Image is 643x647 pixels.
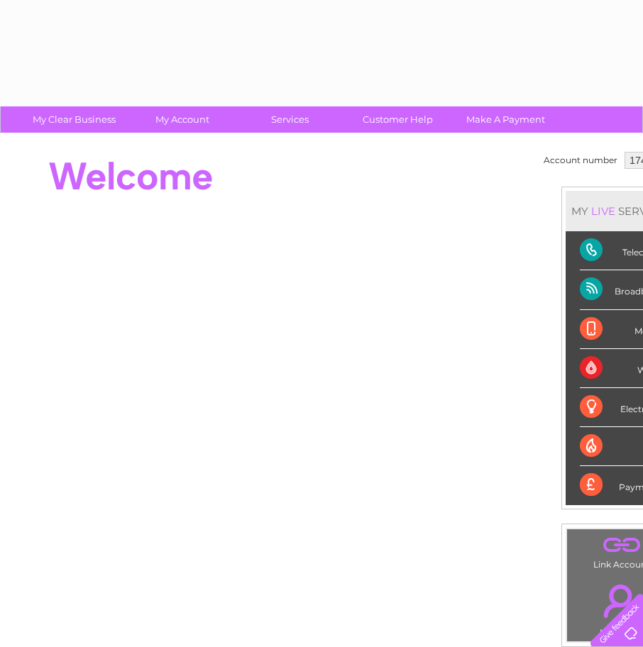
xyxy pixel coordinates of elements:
[123,106,241,133] a: My Account
[231,106,348,133] a: Services
[540,148,621,172] td: Account number
[588,204,618,218] div: LIVE
[16,106,133,133] a: My Clear Business
[339,106,456,133] a: Customer Help
[447,106,564,133] a: Make A Payment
